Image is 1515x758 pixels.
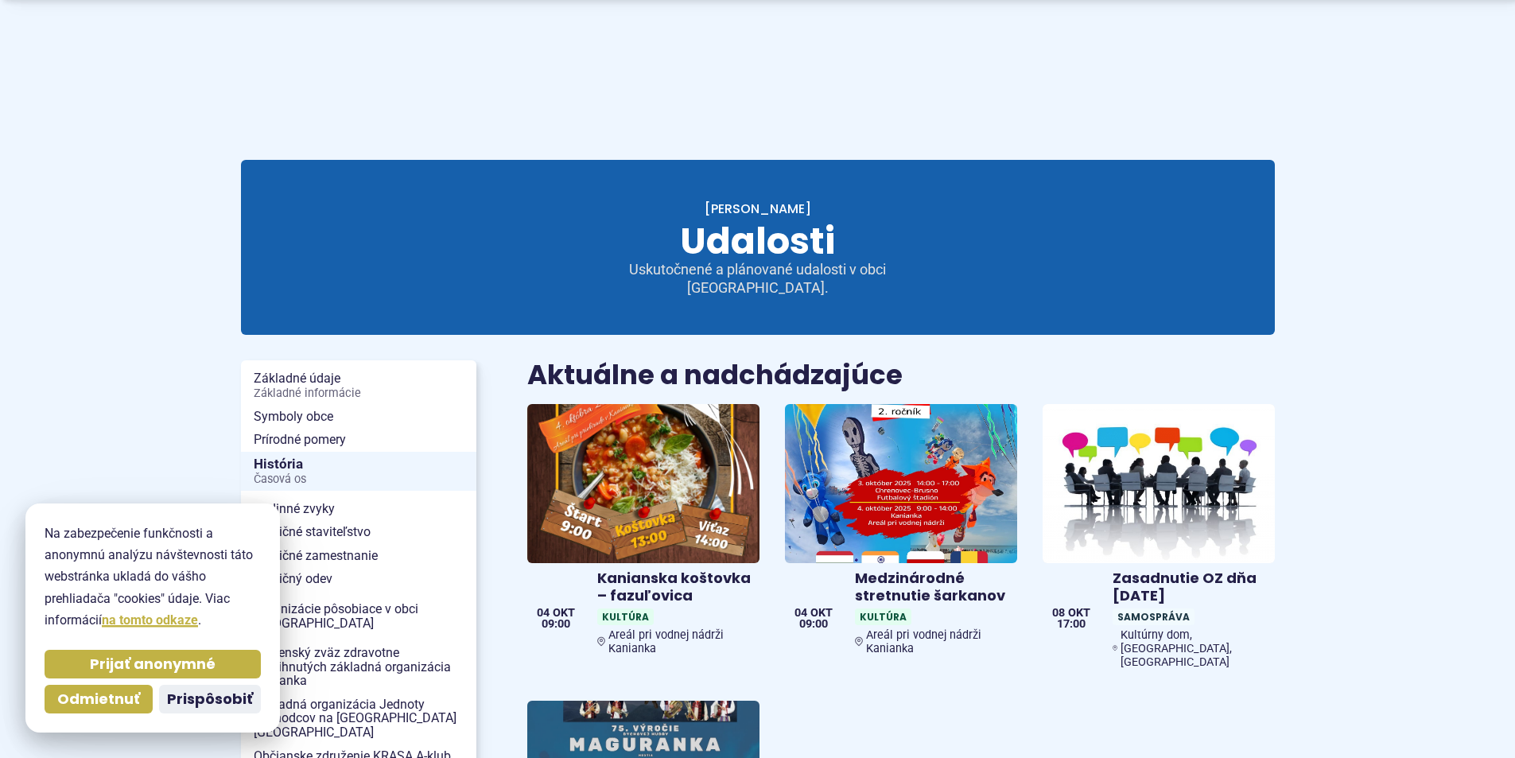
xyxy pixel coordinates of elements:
span: Prijať anonymné [90,655,216,674]
span: Základná organizácia Jednoty dôchodcov na [GEOGRAPHIC_DATA] [GEOGRAPHIC_DATA] [254,693,464,744]
span: Kultúrny dom, [GEOGRAPHIC_DATA], [GEOGRAPHIC_DATA] [1121,628,1268,669]
button: Odmietnuť [45,685,153,713]
a: HistóriaČasová os [241,452,476,491]
a: Symboly obce [241,405,476,429]
h4: Zasadnutie OZ dňa [DATE] [1113,569,1268,605]
span: 09:00 [794,619,833,630]
h4: Kanianska koštovka – fazuľovica [597,569,753,605]
span: Tradičné zamestnanie [254,544,464,568]
span: Udalosti [680,216,835,266]
span: 04 [794,608,807,619]
a: Prírodné pomery [241,428,476,452]
p: Uskutočnené a plánované udalosti v obci [GEOGRAPHIC_DATA]. [567,261,949,297]
span: Rodinné zvyky [254,497,464,521]
h4: Medzinárodné stretnutie šarkanov [855,569,1011,605]
span: Kultúra [855,608,911,625]
span: Areál pri vodnej nádrži Kanianka [866,628,1010,655]
span: Kultúra [597,608,654,625]
a: Rodinné zvyky [241,497,476,521]
a: Tradičné zamestnanie [241,544,476,568]
span: 04 [537,608,550,619]
span: Tradičný odev [254,567,464,591]
span: Základné informácie [254,387,464,400]
a: Tradičný odev [241,567,476,591]
a: Zasadnutie OZ dňa [DATE] SamosprávaKultúrny dom, [GEOGRAPHIC_DATA], [GEOGRAPHIC_DATA] 08 okt 17:00 [1043,404,1275,675]
a: [PERSON_NAME] [705,200,811,218]
span: 09:00 [537,619,575,630]
span: okt [810,608,833,619]
span: História [254,452,464,491]
span: Organizácie pôsobiace v obci [GEOGRAPHIC_DATA] [254,597,464,635]
a: Základné údajeZákladné informácie [241,367,476,404]
span: 17:00 [1052,619,1090,630]
span: okt [553,608,575,619]
button: Prispôsobiť [159,685,261,713]
a: Kanianska koštovka – fazuľovica KultúraAreál pri vodnej nádrži Kanianka 04 okt 09:00 [527,404,759,662]
a: Tradičné staviteľstvo [241,520,476,544]
span: Tradičné staviteľstvo [254,520,464,544]
span: Slovenský zväz zdravotne postihnutých základná organizácia Kanianka [254,641,464,693]
button: Prijať anonymné [45,650,261,678]
span: Samospráva [1113,608,1195,625]
span: Prispôsobiť [167,690,253,709]
span: Symboly obce [254,405,464,429]
span: okt [1068,608,1090,619]
h2: Aktuálne a nadchádzajúce [527,360,1275,390]
span: Prírodné pomery [254,428,464,452]
span: 08 [1052,608,1065,619]
span: Základné údaje [254,367,464,404]
span: Areál pri vodnej nádrži Kanianka [608,628,752,655]
a: Medzinárodné stretnutie šarkanov KultúraAreál pri vodnej nádrži Kanianka 04 okt 09:00 [785,404,1017,662]
a: Základná organizácia Jednoty dôchodcov na [GEOGRAPHIC_DATA] [GEOGRAPHIC_DATA] [241,693,476,744]
span: Časová os [254,473,464,486]
p: Na zabezpečenie funkčnosti a anonymnú analýzu návštevnosti táto webstránka ukladá do vášho prehli... [45,523,261,631]
a: na tomto odkaze [102,612,198,628]
a: Slovenský zväz zdravotne postihnutých základná organizácia Kanianka [241,641,476,693]
span: Odmietnuť [57,690,140,709]
a: Organizácie pôsobiace v obci [GEOGRAPHIC_DATA] [241,597,476,635]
